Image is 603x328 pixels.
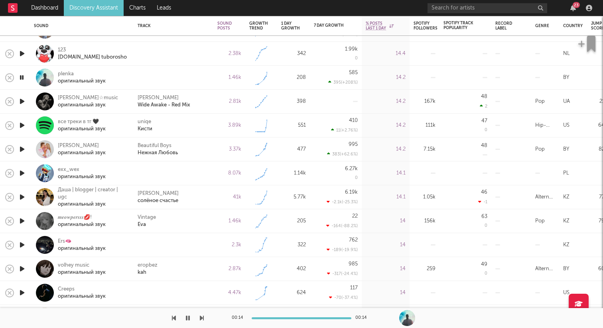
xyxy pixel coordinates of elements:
div: 14 [366,288,406,298]
div: 342 [281,49,306,59]
div: volhey music [58,262,106,269]
div: [PERSON_NAME] [138,190,179,197]
div: 3.37k [217,145,241,154]
div: Growth Trend [249,21,269,31]
a: volhey musicоригинальный звук [58,262,106,276]
div: 585 [349,70,358,75]
div: Sound [34,24,126,28]
div: 111k [414,121,436,130]
div: Eva [138,221,146,228]
div: 8.07k [217,169,241,178]
div: BY [563,73,569,82]
div: 1 Day Growth [281,21,300,31]
div: 2.87k [217,264,241,274]
div: Alternative [535,264,555,274]
div: 14.1 [366,169,406,178]
div: Beautiful Boys [138,142,171,149]
div: 63 [481,214,487,219]
div: 398 [281,97,306,106]
div: Pop [535,97,545,106]
a: exx_wexоригинальный звук [58,166,106,181]
div: Record Label [495,21,515,31]
div: 985 [349,261,358,267]
div: KZ [563,240,569,250]
a: солёное счастье [138,197,178,204]
div: 259 [414,264,436,274]
div: 14.2 [366,145,406,154]
div: оригинальный звук [58,221,106,228]
div: 14 [366,264,406,274]
div: US [563,121,569,130]
div: 0 [355,56,358,61]
div: Ers🫦 [58,238,106,245]
div: оригинальный звук [58,201,128,208]
div: 0 [485,224,487,228]
div: оригинальный звук [58,245,106,252]
div: 410 [349,118,358,123]
div: BY [563,145,569,154]
div: оригинальный звук [58,269,106,276]
a: Ers🫦оригинальный звук [58,238,106,252]
a: Creepsоригинальный звук [58,286,106,300]
a: [PERSON_NAME]оригинальный звук [58,142,106,157]
div: US [563,288,569,298]
div: оригинальный звук [58,78,106,85]
div: 551 [281,121,306,130]
div: 208 [281,73,306,82]
div: Genre [535,24,549,28]
a: Wide Awake - Red Mix [138,102,190,109]
div: kah [138,269,146,276]
div: 14.1 [366,192,406,202]
div: PL [563,169,569,178]
div: 6.27k [345,166,358,171]
a: Даша | blogger | creator | ugcоригинальный звук [58,187,128,208]
div: 167k [414,97,436,106]
div: Spotify Track Popularity [443,21,475,30]
div: 322 [281,240,306,250]
a: [PERSON_NAME]☆musicоригинальный звук [58,94,118,109]
div: 14 [366,240,406,250]
div: 0 [485,128,487,132]
div: 14 [366,216,406,226]
div: Sound Posts [217,21,232,31]
div: 14.4 [366,49,406,59]
div: UA [563,97,570,106]
div: оригинальный звук [58,102,118,109]
div: 41k [217,192,241,202]
div: -189 ( -19.9 % ) [327,247,358,252]
div: 1.99k [345,47,358,52]
div: 395 ( +208 % ) [328,80,358,85]
a: 123[DOMAIN_NAME] tuborosho [58,47,127,61]
div: -164 ( -88.2 % ) [326,223,358,228]
div: 0 [355,176,358,180]
div: 6.19k [345,190,358,195]
div: 477 [281,145,306,154]
div: Pop [535,216,545,226]
div: Кисти [138,126,152,133]
div: 7.15k [414,145,436,154]
div: NL [563,49,570,59]
div: plenka [58,71,106,78]
a: 𝒎𝒆𝒐𝒘𝒑𝒆𝒓𝒔𝒔𝒔💋!оригинальный звук [58,214,106,228]
div: -317 ( -24.4 % ) [327,271,358,276]
div: 383 ( +62.6 % ) [327,151,358,157]
div: 402 [281,264,306,274]
a: uniqe [138,118,151,126]
input: Search for artists [428,3,547,13]
div: Alternative [535,192,555,202]
div: оригинальный звук [58,126,106,133]
div: 762 [349,238,358,243]
div: [PERSON_NAME] [58,142,106,149]
div: 2 [480,104,487,109]
div: 2.3k [217,240,241,250]
div: [PERSON_NAME] [138,94,179,102]
div: 205 [281,216,306,226]
div: Нежная Любовь [138,149,178,157]
div: оригинальный звук [58,293,106,300]
div: 14.2 [366,97,406,106]
div: Даша | blogger | creator | ugc [58,187,128,201]
div: 1.14k [281,169,306,178]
